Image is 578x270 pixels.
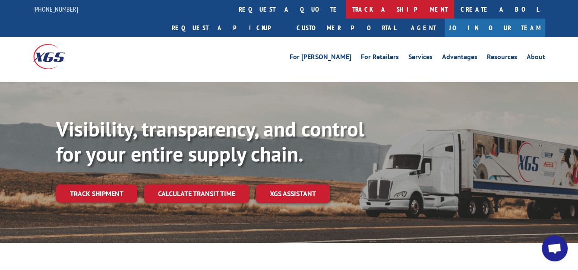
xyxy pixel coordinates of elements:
a: Join Our Team [445,19,545,37]
a: XGS ASSISTANT [256,184,330,203]
a: Agent [402,19,445,37]
div: Open chat [542,235,568,261]
a: Request a pickup [165,19,290,37]
b: Visibility, transparency, and control for your entire supply chain. [56,115,364,167]
a: Calculate transit time [144,184,249,203]
a: For [PERSON_NAME] [290,54,351,63]
a: Services [408,54,433,63]
a: Advantages [442,54,477,63]
a: Customer Portal [290,19,402,37]
a: Track shipment [56,184,137,203]
a: Resources [487,54,517,63]
a: [PHONE_NUMBER] [33,5,78,13]
a: About [527,54,545,63]
a: For Retailers [361,54,399,63]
